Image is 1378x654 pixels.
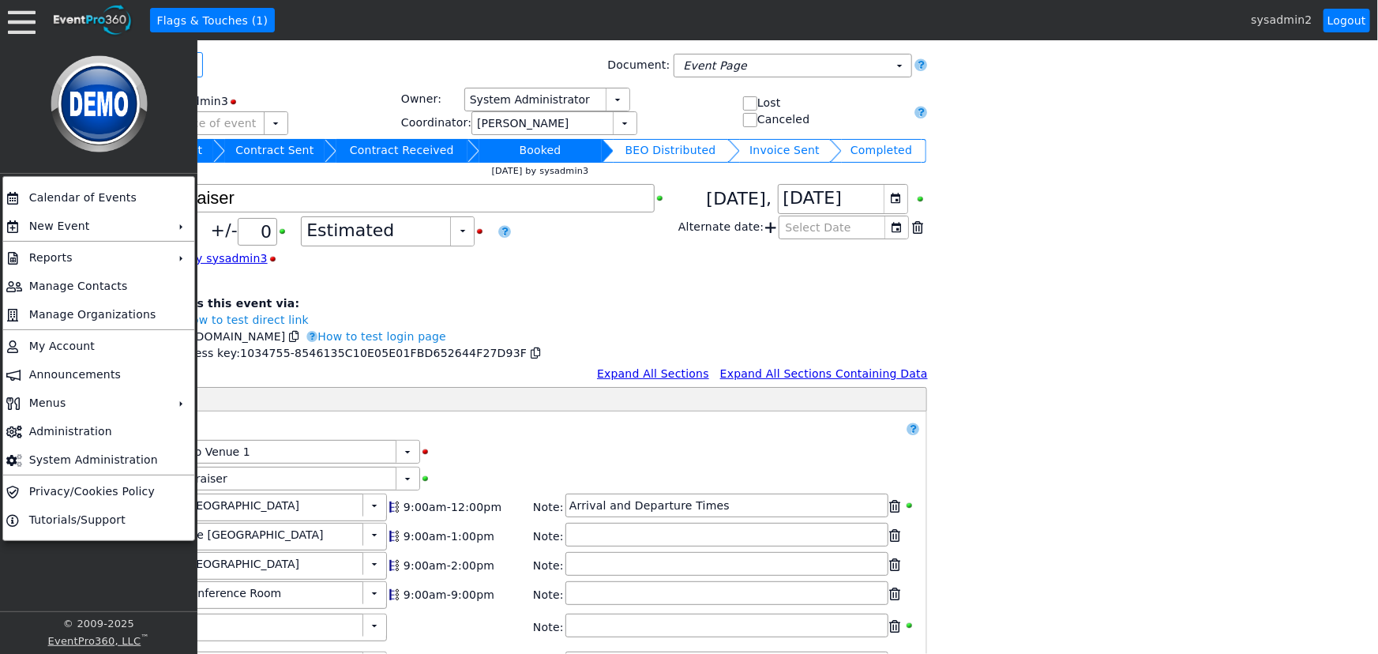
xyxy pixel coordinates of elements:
[479,163,602,181] td: [DATE] by sysadmin3
[23,477,168,506] td: Privacy/Cookies Policy
[8,6,36,34] div: Menu: Click or 'Crtl+M' to toggle menu open/close
[387,523,401,551] div: Show this item on timeline; click to toggle
[47,39,152,168] img: Logo
[3,360,194,389] tr: Announcements
[740,139,830,163] td: Change status to Invoice Sent
[533,614,565,641] div: Note:
[23,506,168,534] td: Tutorials/Support
[614,139,728,163] td: Change status to BEO Distributed
[154,12,272,28] span: Flags & Touches (1)
[23,417,168,445] td: Administration
[889,494,900,518] div: Remove room
[3,506,194,534] tr: Tutorials/Support
[889,615,900,638] div: Remove location
[51,2,133,38] img: EventPro360
[401,523,531,551] div: Edit start & end times
[404,528,529,545] div: 9:00am-1:00pm
[565,494,888,517] div: Arrival and Departure Times
[23,360,168,389] td: Announcements
[240,347,527,359] span: 1034755-8546135C10E05E01FBD652644F27D93F
[154,13,272,28] span: Flags & Touches (1)
[387,581,401,609] div: Show this item on timeline; click to toggle
[3,243,194,272] tr: Reports
[141,633,149,643] sup: ™
[59,252,268,265] a: as of 12:21 PM [DATE] by sysadmin3
[720,367,928,380] a: Expand All Sections Containing Data
[913,216,924,239] div: Remove this date
[533,523,565,551] div: Note:
[401,115,471,131] div: Coordinator:
[4,616,193,632] div: © 2009- 2025
[160,330,285,343] span: [URL][DOMAIN_NAME]
[889,582,900,606] div: Remove room
[401,581,531,609] div: Edit start & end times
[23,332,168,360] td: My Account
[533,581,565,609] div: Note:
[23,445,168,474] td: System Administration
[889,524,900,547] div: Remove room
[168,312,309,326] a: How to test direct link
[533,494,565,521] div: Note:
[531,348,540,359] span: Copy Access Key
[1324,9,1370,32] a: Logout
[783,216,854,239] span: Select Date
[765,216,776,239] span: Add another alternate date
[3,332,194,360] tr: My Account
[268,254,286,265] div: Hide Guest Count Stamp when printing; click to show Guest Count Stamp when printing.
[23,212,168,240] td: New Event
[225,139,325,163] td: Change status to Contract Sent
[404,587,529,603] div: 9:00am-9:00pm
[3,445,194,474] tr: System Administration
[605,54,674,80] div: Document:
[404,499,529,516] div: 9:00am-12:00pm
[401,494,531,521] div: Edit start & end times
[915,194,928,205] div: Show Event Date when printing; click to hide Event Date when printing.
[23,183,168,212] td: Calendar of Events
[684,59,747,72] i: Event Page
[387,494,401,521] div: Show this item on timeline; click to toggle
[23,389,168,417] td: Menus
[64,390,858,408] div: General Information
[277,226,295,237] div: Show Plus/Minus Count when printing; click to hide Plus/Minus Count when printing.
[404,558,529,574] div: 9:00am-2:00pm
[228,96,246,107] div: Hide Status Bar when printing; click to show Status Bar when printing.
[889,553,900,577] div: Remove room
[904,620,918,631] div: Show Location when printing; click to hide Location when printing.
[707,190,772,209] span: [DATE],
[1251,13,1312,26] span: sysadmin2
[3,389,194,417] tr: Menus
[23,300,168,329] td: Manage Organizations
[302,329,446,343] a: How to test login page
[904,500,918,511] div: Show Room Use when printing; click to hide Room Use when printing.
[3,477,194,506] tr: Privacy/Cookies Policy
[479,139,602,163] td: Change status to Booked
[842,139,922,163] td: Change status to Completed
[3,183,194,212] tr: Calendar of Events
[3,212,194,240] tr: New Event
[420,446,438,457] div: Hide Facility when printing; click to show Facility when printing.
[336,139,467,163] td: Change status to Contract Received
[59,88,401,111] div: Created [DATE] by sysadmin3
[3,300,194,329] tr: Manage Organizations
[23,243,168,272] td: Reports
[401,91,464,107] div: Owner:
[289,331,299,342] span: Copy Login Link
[743,95,908,128] div: Lost Canceled
[655,193,673,204] div: Show Event Title when printing; click to hide Event Title when printing.
[678,214,928,241] div: Alternate date:
[3,272,194,300] tr: Manage Contacts
[387,552,401,580] div: Show this item on timeline; click to toggle
[420,473,438,484] div: Show Event Type when printing; click to hide Event Type when printing.
[597,367,709,380] a: Expand All Sections
[401,552,531,580] div: Edit start & end times
[533,552,565,580] div: Note:
[211,220,302,240] span: +/-
[48,635,141,647] a: EventPro360, LLC
[3,417,194,445] tr: Administration
[23,272,168,300] td: Manage Contacts
[475,226,493,237] div: Hide Guest Count Status when printing; click to show Guest Count Status when printing.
